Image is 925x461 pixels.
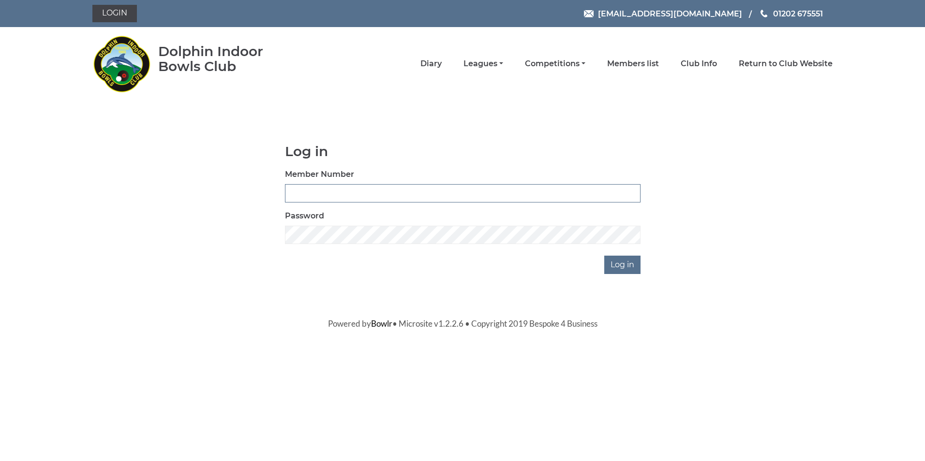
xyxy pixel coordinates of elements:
[328,318,597,329] span: Powered by • Microsite v1.2.2.6 • Copyright 2019 Bespoke 4 Business
[681,58,717,69] a: Club Info
[584,8,742,20] a: Email [EMAIL_ADDRESS][DOMAIN_NAME]
[759,8,823,20] a: Phone us 01202 675551
[773,9,823,18] span: 01202 675551
[607,58,659,69] a: Members list
[420,58,442,69] a: Diary
[525,58,585,69] a: Competitions
[739,58,833,69] a: Return to Club Website
[598,9,742,18] span: [EMAIL_ADDRESS][DOMAIN_NAME]
[158,44,294,74] div: Dolphin Indoor Bowls Club
[285,210,324,222] label: Password
[463,58,503,69] a: Leagues
[584,10,594,17] img: Email
[604,256,641,274] input: Log in
[92,30,150,98] img: Dolphin Indoor Bowls Club
[761,10,767,17] img: Phone us
[285,144,641,159] h1: Log in
[92,5,137,22] a: Login
[371,318,392,329] a: Bowlr
[285,169,354,180] label: Member Number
